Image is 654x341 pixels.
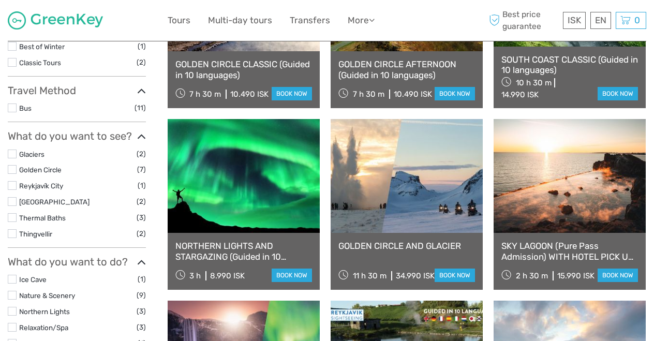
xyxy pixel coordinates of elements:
a: Bus [19,104,32,112]
a: Ice Cave [19,275,47,284]
span: 2 h 30 m [516,271,548,280]
a: GOLDEN CIRCLE AFTERNOON (Guided in 10 languages) [338,59,475,80]
span: 7 h 30 m [189,90,221,99]
span: (1) [138,273,146,285]
div: EN [590,12,611,29]
span: (2) [137,228,146,240]
div: 15.990 ISK [557,271,594,280]
a: book now [598,87,638,100]
a: Tours [168,13,190,28]
a: More [348,13,375,28]
span: (7) [137,164,146,175]
span: (2) [137,196,146,207]
img: 1287-122375c5-1c4a-481d-9f75-0ef7bf1191bb_logo_small.jpg [8,11,103,29]
span: (3) [137,305,146,317]
div: 10.490 ISK [394,90,432,99]
a: Transfers [290,13,330,28]
a: book now [272,87,312,100]
a: Multi-day tours [208,13,272,28]
a: Classic Tours [19,58,61,67]
a: SOUTH COAST CLASSIC (Guided in 10 languages) [501,54,638,76]
span: 7 h 30 m [353,90,384,99]
a: Nature & Scenery [19,291,75,300]
a: book now [272,269,312,282]
a: NORTHERN LIGHTS AND STARGAZING (Guided in 10 languages) [175,241,312,262]
a: Relaxation/Spa [19,323,68,332]
span: (3) [137,212,146,224]
div: 10.490 ISK [230,90,269,99]
a: Glaciers [19,150,44,158]
a: GOLDEN CIRCLE AND GLACIER [338,241,475,251]
span: (1) [138,180,146,191]
a: Golden Circle [19,166,62,174]
a: Northern Lights [19,307,70,316]
div: 8.990 ISK [210,271,245,280]
span: (1) [138,40,146,52]
span: 3 h [189,271,201,280]
a: GOLDEN CIRCLE CLASSIC (Guided in 10 languages) [175,59,312,80]
a: book now [598,269,638,282]
span: ISK [568,15,581,25]
h3: What do you want to see? [8,130,146,142]
span: (9) [137,289,146,301]
p: We're away right now. Please check back later! [14,18,117,26]
span: (11) [135,102,146,114]
span: (2) [137,148,146,160]
a: Reykjavík City [19,182,63,190]
a: book now [435,269,475,282]
a: Thingvellir [19,230,52,238]
button: Open LiveChat chat widget [119,16,131,28]
a: [GEOGRAPHIC_DATA] [19,198,90,206]
a: Best of Winter [19,42,65,51]
span: 10 h 30 m [516,78,552,87]
a: Thermal Baths [19,214,66,222]
a: book now [435,87,475,100]
h3: What do you want to do? [8,256,146,268]
span: (2) [137,56,146,68]
span: (3) [137,321,146,333]
div: 14.990 ISK [501,90,539,99]
h3: Travel Method [8,84,146,97]
span: 11 h 30 m [353,271,387,280]
a: SKY LAGOON (Pure Pass Admission) WITH HOTEL PICK UP IN [GEOGRAPHIC_DATA] [501,241,638,262]
span: Best price guarantee [487,9,561,32]
span: 0 [633,15,642,25]
div: 34.990 ISK [396,271,435,280]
